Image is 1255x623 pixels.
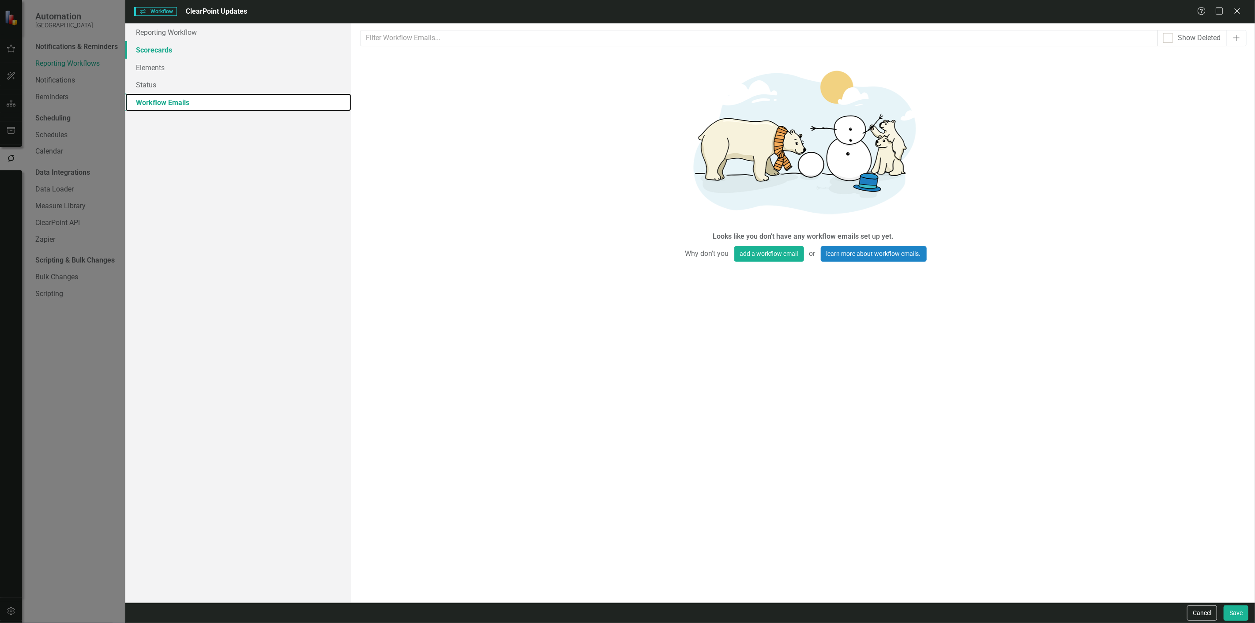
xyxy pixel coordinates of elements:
img: Getting started [671,53,936,229]
a: Elements [125,59,351,76]
span: or [804,246,821,262]
a: Scorecards [125,41,351,59]
a: Status [125,76,351,94]
input: Filter Workflow Emails... [360,30,1157,46]
button: add a workflow email [734,246,804,262]
span: Why don't you [680,246,734,262]
button: Cancel [1187,605,1217,621]
a: Workflow Emails [125,94,351,111]
div: Show Deleted [1178,33,1221,43]
a: learn more about workflow emails. [821,246,927,262]
button: Save [1224,605,1248,621]
span: ClearPoint Updates [186,7,247,15]
span: Workflow [134,7,177,16]
div: Looks like you don't have any workflow emails set up yet. [713,232,894,242]
a: Reporting Workflow [125,23,351,41]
